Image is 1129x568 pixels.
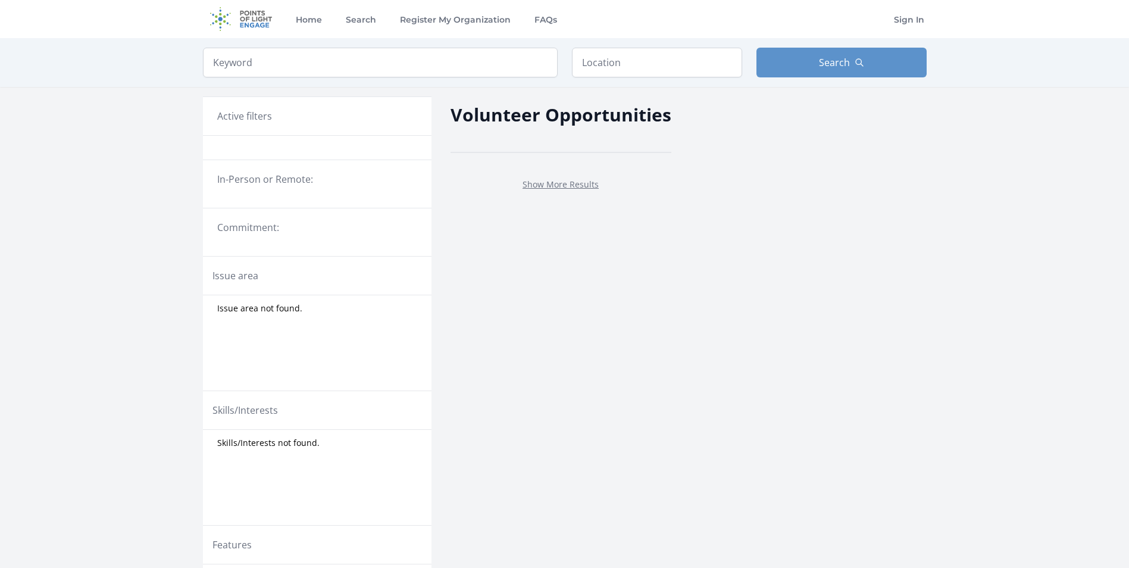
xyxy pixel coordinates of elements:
[217,437,320,449] span: Skills/Interests not found.
[819,55,850,70] span: Search
[523,179,599,190] a: Show More Results
[217,220,417,235] legend: Commitment:
[217,172,417,186] legend: In-Person or Remote:
[756,48,927,77] button: Search
[212,403,278,417] legend: Skills/Interests
[203,48,558,77] input: Keyword
[451,101,671,128] h2: Volunteer Opportunities
[212,269,258,283] legend: Issue area
[572,48,742,77] input: Location
[217,302,302,314] span: Issue area not found.
[212,538,252,552] legend: Features
[217,109,272,123] h3: Active filters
